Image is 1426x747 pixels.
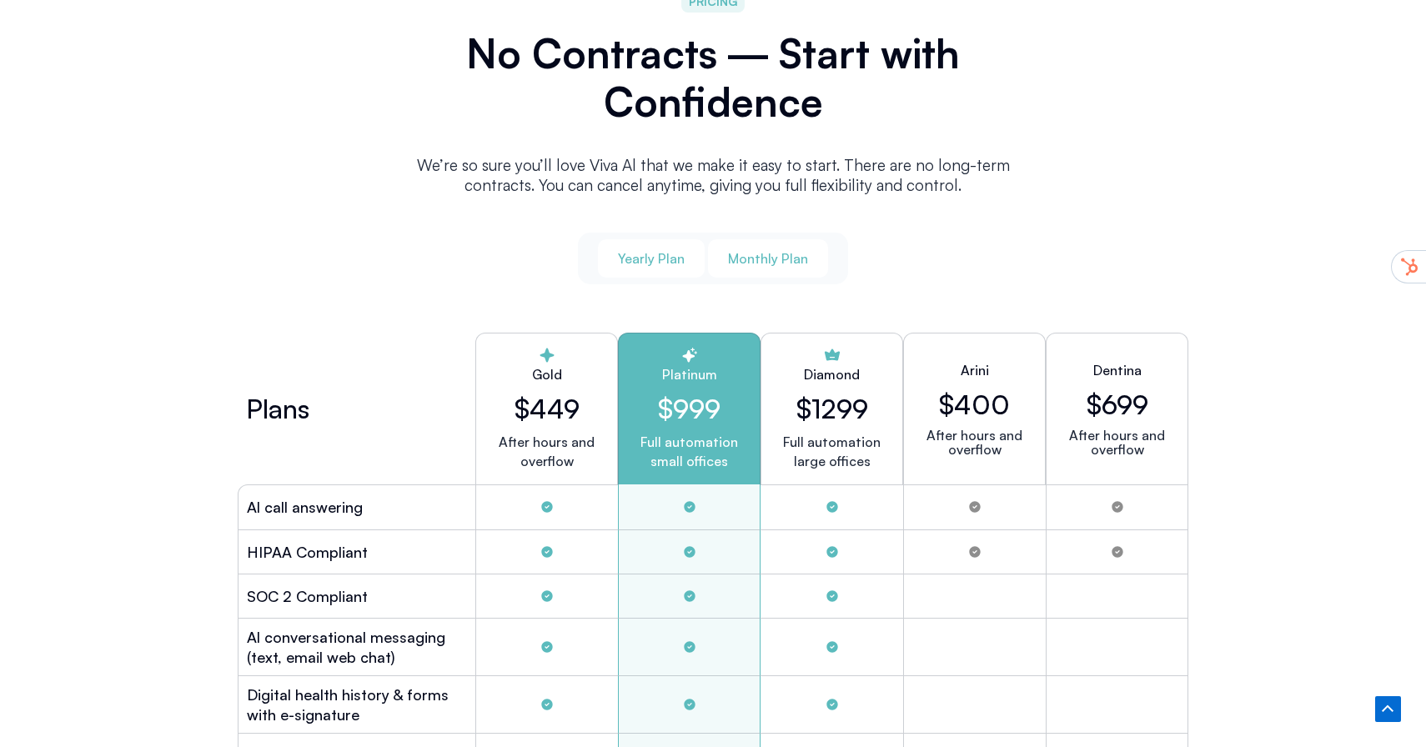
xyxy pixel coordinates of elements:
h2: Digital health history & forms with e-signature [247,684,467,724]
h2: Platinum [632,364,746,384]
h2: $1299 [796,393,868,424]
h2: No Contracts ― Start with Confidence [396,29,1030,126]
h2: Al conversational messaging (text, email web chat) [247,627,467,667]
p: After hours and overflow [917,429,1032,457]
h2: $449 [490,393,604,424]
h2: Gold [490,364,604,384]
h2: $400 [939,389,1010,420]
p: Full automation small offices [632,433,746,471]
h2: Arini [961,360,989,380]
p: After hours and overflow [490,433,604,471]
h2: SOC 2 Compliant [247,586,368,606]
p: We’re so sure you’ll love Viva Al that we make it easy to start. There are no long-term contracts... [396,155,1030,195]
span: Monthly Plan [728,249,808,268]
p: After hours and overflow [1060,429,1174,457]
h2: $999 [632,393,746,424]
h2: Dentina [1093,360,1142,380]
h2: Plans [246,399,309,419]
h2: HIPAA Compliant [247,542,368,562]
h2: Al call answering [247,497,363,517]
h2: Diamond [804,364,860,384]
span: Yearly Plan [618,249,685,268]
p: Full automation large offices [783,433,881,471]
h2: $699 [1087,389,1148,420]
